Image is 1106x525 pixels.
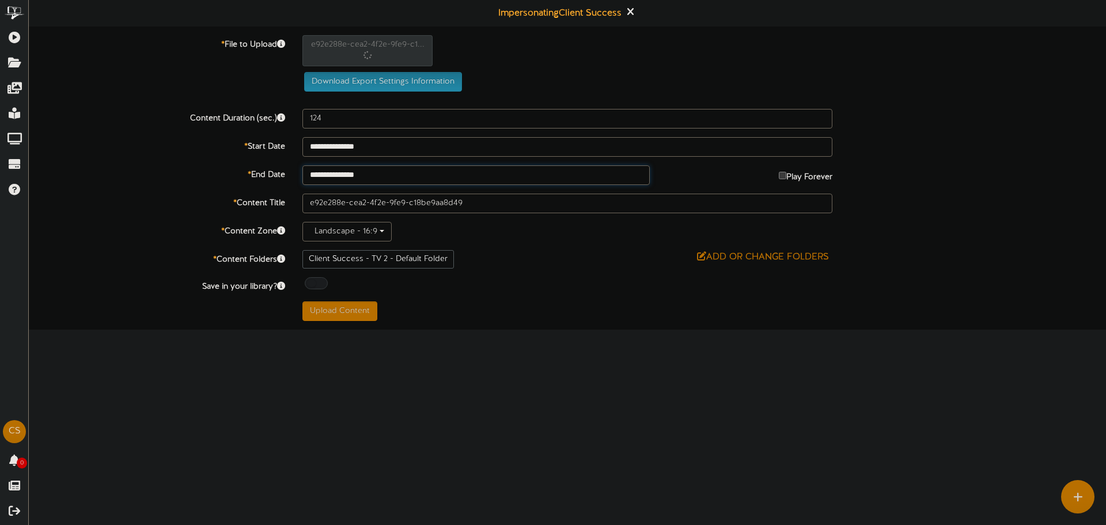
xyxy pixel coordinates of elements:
[20,35,294,51] label: File to Upload
[20,194,294,209] label: Content Title
[302,301,377,321] button: Upload Content
[694,250,832,265] button: Add or Change Folders
[304,72,462,92] button: Download Export Settings Information
[302,194,832,213] input: Title of this Content
[3,420,26,443] div: CS
[779,165,832,183] label: Play Forever
[302,222,392,241] button: Landscape - 16:9
[298,77,462,86] a: Download Export Settings Information
[20,137,294,153] label: Start Date
[17,458,27,469] span: 0
[20,277,294,293] label: Save in your library?
[779,172,786,179] input: Play Forever
[20,250,294,266] label: Content Folders
[20,109,294,124] label: Content Duration (sec.)
[20,165,294,181] label: End Date
[20,222,294,237] label: Content Zone
[302,250,454,269] div: Client Success - TV 2 - Default Folder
